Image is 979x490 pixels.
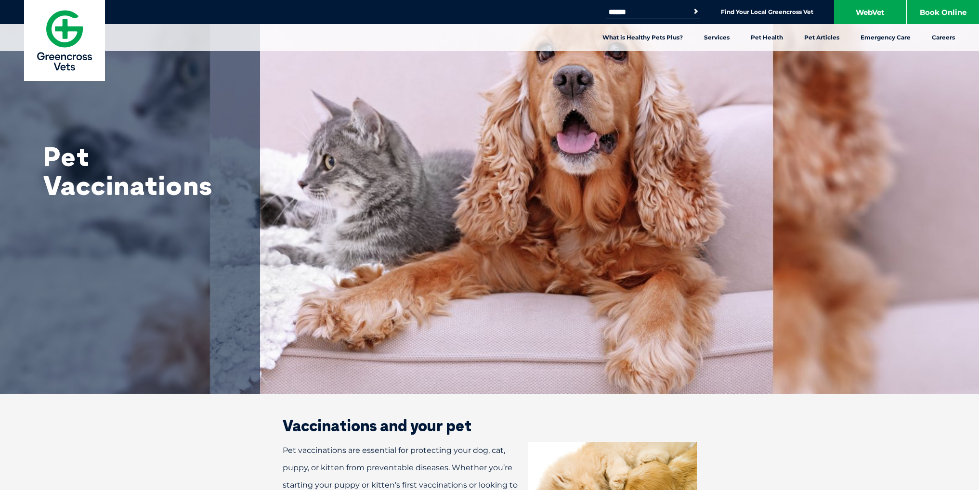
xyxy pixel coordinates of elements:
[43,142,236,200] h1: Pet Vaccinations
[850,24,921,51] a: Emergency Care
[740,24,794,51] a: Pet Health
[921,24,966,51] a: Careers
[249,418,731,433] h2: Vaccinations and your pet
[592,24,693,51] a: What is Healthy Pets Plus?
[721,8,813,16] a: Find Your Local Greencross Vet
[691,7,701,16] button: Search
[693,24,740,51] a: Services
[794,24,850,51] a: Pet Articles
